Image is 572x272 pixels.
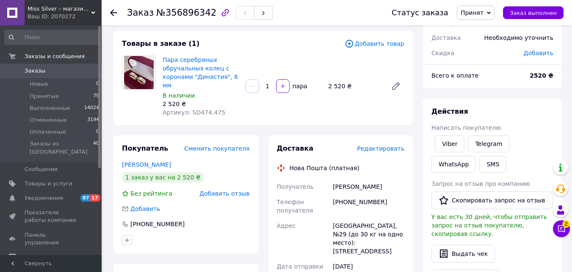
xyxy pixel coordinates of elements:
[431,124,501,131] span: Написать покупателю
[431,72,478,79] span: Всего к оплате
[277,144,314,152] span: Доставка
[30,128,66,136] span: Оплаченные
[479,156,506,173] button: SMS
[290,82,308,90] div: пара
[479,28,558,47] div: Необходимо уточнить
[530,72,553,79] b: 2520 ₴
[28,5,91,13] span: Miss Silver – магазин ювелирных украшений из серебра
[163,100,239,108] div: 2 520 ₴
[130,205,160,212] span: Добавить
[122,172,204,182] div: 1 заказ у вас на 2 520 ₴
[468,135,509,152] a: Telegram
[30,116,66,124] span: Отмененные
[93,93,99,100] span: 79
[435,135,464,152] a: Viber
[124,56,154,89] img: Пара серебряных обручальных колец с коронами "Династия", 6 мм
[553,220,570,237] button: Чат с покупателем2
[503,6,564,19] button: Заказ выполнен
[25,67,45,75] span: Заказы
[96,128,99,136] span: 0
[431,34,461,41] span: Доставка
[90,194,100,202] span: 17
[30,140,93,155] span: Заказы из [GEOGRAPHIC_DATA]
[392,8,448,17] div: Статус заказа
[277,183,314,190] span: Получатель
[122,144,168,152] span: Покупатель
[331,179,406,194] div: [PERSON_NAME]
[163,56,238,89] a: Пара серебряных обручальных колец с коронами "Династия", 6 мм
[110,8,117,17] div: Вернуться назад
[25,194,63,202] span: Уведомления
[28,13,102,20] div: Ваш ID: 2070272
[87,116,99,124] span: 3194
[510,10,557,16] span: Заказ выполнен
[4,30,100,45] input: Поиск
[130,220,185,228] div: [PHONE_NUMBER]
[431,156,476,173] a: WhatsApp
[431,213,547,237] span: У вас есть 30 дней, чтобы отправить запрос на отзыв покупателю, скопировав ссылку.
[331,194,406,218] div: [PHONE_NUMBER]
[277,222,296,229] span: Адрес
[431,50,454,56] span: Скидка
[431,191,553,209] button: Скопировать запрос на отзыв
[25,231,78,247] span: Панель управления
[325,80,384,92] div: 2 520 ₴
[184,145,249,152] span: Сменить покупателя
[163,109,225,116] span: Артикул: SD474.475
[524,50,553,56] span: Добавить
[199,190,249,197] span: Добавить отзыв
[287,164,362,172] div: Нова Пошта (платная)
[387,78,404,95] a: Редактировать
[431,245,495,263] button: Выдать чек
[25,165,58,173] span: Сообщения
[25,53,85,60] span: Заказы и сообщения
[127,8,154,18] span: Заказ
[30,93,59,100] span: Принятые
[156,8,216,18] span: №356896342
[277,199,313,214] span: Телефон получателя
[122,39,199,48] span: Товары в заказе (1)
[96,80,99,88] span: 0
[431,107,468,115] span: Действия
[84,104,99,112] span: 14024
[25,209,78,224] span: Показатели работы компании
[431,180,530,187] span: Запрос на отзыв про компанию
[345,39,404,48] span: Добавить товар
[80,194,90,202] span: 87
[30,80,48,88] span: Новые
[431,19,455,26] span: 1 товар
[130,190,172,197] span: Без рейтинга
[25,180,72,188] span: Товары и услуги
[122,161,171,168] a: [PERSON_NAME]
[93,140,99,155] span: 40
[163,92,195,99] span: В наличии
[30,104,70,112] span: Выполненные
[277,263,323,270] span: Дата отправки
[25,253,47,261] span: Отзывы
[331,218,406,259] div: [GEOGRAPHIC_DATA], №29 (до 30 кг на одно место): [STREET_ADDRESS]
[461,9,484,16] span: Принят
[562,220,570,228] span: 2
[357,145,404,152] span: Редактировать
